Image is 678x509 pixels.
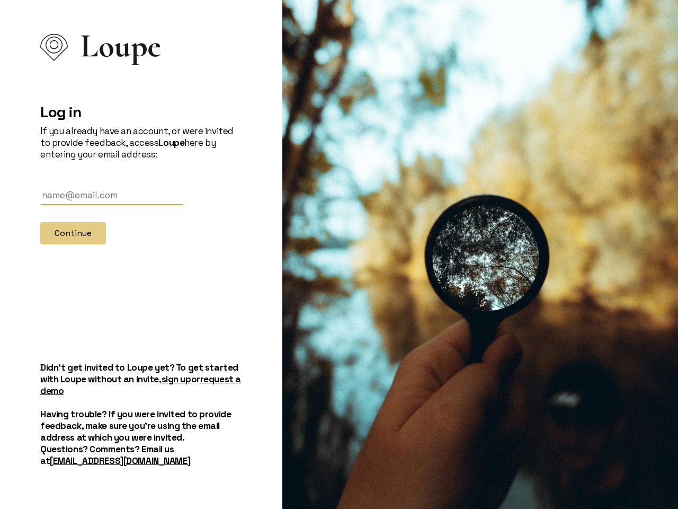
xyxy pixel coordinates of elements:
[81,40,161,52] span: Loupe
[40,186,183,205] input: Email Address
[40,362,242,467] h5: Didn't get invited to Loupe yet? To get started with Loupe without an invite, or Having trouble? ...
[162,373,191,385] a: sign up
[40,34,68,61] img: Loupe Logo
[50,455,190,467] a: [EMAIL_ADDRESS][DOMAIN_NAME]
[40,125,242,160] p: If you already have an account, or were invited to provide feedback, access here by entering your...
[40,373,241,397] a: request a demo
[40,222,106,244] button: Continue
[158,137,184,148] strong: Loupe
[40,103,242,121] h2: Log in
